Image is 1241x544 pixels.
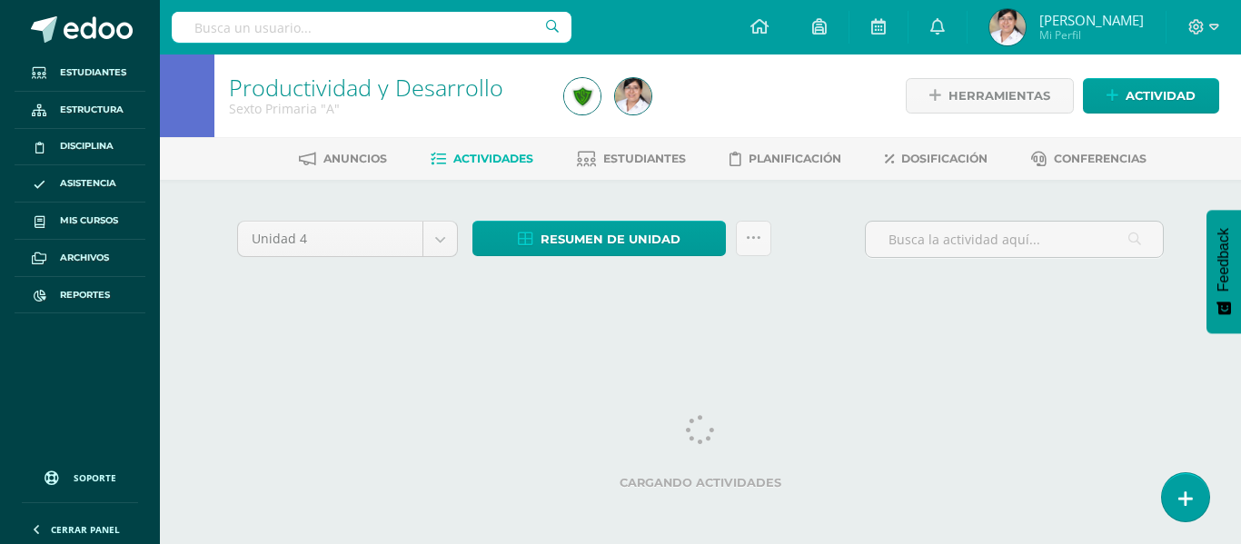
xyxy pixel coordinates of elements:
[472,221,726,256] a: Resumen de unidad
[15,92,145,129] a: Estructura
[577,144,686,173] a: Estudiantes
[1039,11,1144,29] span: [PERSON_NAME]
[901,152,988,165] span: Dosificación
[541,223,680,256] span: Resumen de unidad
[51,523,120,536] span: Cerrar panel
[1039,27,1144,43] span: Mi Perfil
[948,79,1050,113] span: Herramientas
[15,165,145,203] a: Asistencia
[229,100,542,117] div: Sexto Primaria 'A'
[730,144,841,173] a: Planificación
[60,251,109,265] span: Archivos
[603,152,686,165] span: Estudiantes
[1126,79,1196,113] span: Actividad
[564,78,601,114] img: 9f2d17b4647fb291206ce45a6505b1ed.png
[299,144,387,173] a: Anuncios
[15,129,145,166] a: Disciplina
[229,74,542,100] h1: Productividad y Desarrollo
[172,12,571,43] input: Busca un usuario...
[1054,152,1147,165] span: Conferencias
[453,152,533,165] span: Actividades
[1031,144,1147,173] a: Conferencias
[237,476,1164,490] label: Cargando actividades
[866,222,1163,257] input: Busca la actividad aquí...
[60,103,124,117] span: Estructura
[60,65,126,80] span: Estudiantes
[323,152,387,165] span: Anuncios
[60,288,110,302] span: Reportes
[60,176,116,191] span: Asistencia
[989,9,1026,45] img: 81b4b96153a5e26d3d090ab20a7281c5.png
[15,54,145,92] a: Estudiantes
[431,144,533,173] a: Actividades
[238,222,457,256] a: Unidad 4
[22,453,138,498] a: Soporte
[15,240,145,277] a: Archivos
[1206,210,1241,333] button: Feedback - Mostrar encuesta
[615,78,651,114] img: 81b4b96153a5e26d3d090ab20a7281c5.png
[15,277,145,314] a: Reportes
[74,471,116,484] span: Soporte
[749,152,841,165] span: Planificación
[60,213,118,228] span: Mis cursos
[15,203,145,240] a: Mis cursos
[229,72,503,103] a: Productividad y Desarrollo
[1216,228,1232,292] span: Feedback
[60,139,114,153] span: Disciplina
[906,78,1074,114] a: Herramientas
[885,144,988,173] a: Dosificación
[1083,78,1219,114] a: Actividad
[252,222,409,256] span: Unidad 4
